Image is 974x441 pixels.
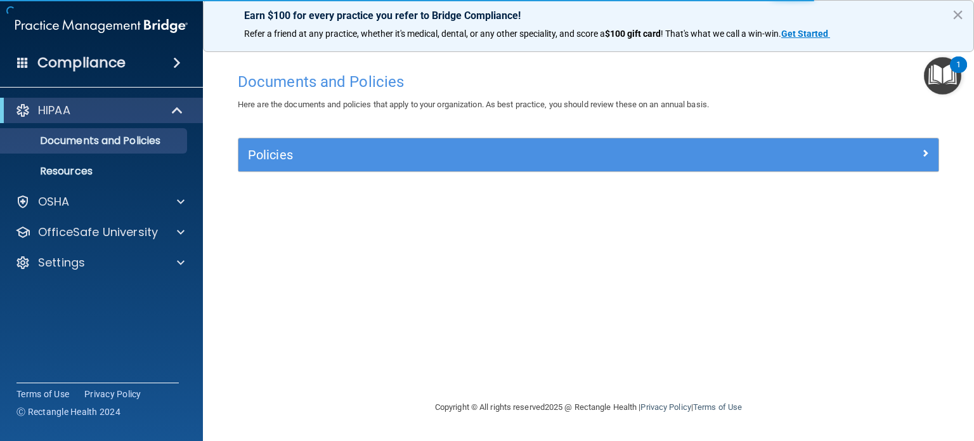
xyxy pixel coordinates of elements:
[15,255,185,270] a: Settings
[15,103,184,118] a: HIPAA
[38,103,70,118] p: HIPAA
[16,388,69,400] a: Terms of Use
[244,10,933,22] p: Earn $100 for every practice you refer to Bridge Compliance!
[16,405,120,418] span: Ⓒ Rectangle Health 2024
[38,255,85,270] p: Settings
[15,13,188,39] img: PMB logo
[952,4,964,25] button: Close
[781,29,830,39] a: Get Started
[640,402,691,412] a: Privacy Policy
[605,29,661,39] strong: $100 gift card
[693,402,742,412] a: Terms of Use
[248,145,929,165] a: Policies
[238,100,709,109] span: Here are the documents and policies that apply to your organization. As best practice, you should...
[37,54,126,72] h4: Compliance
[84,388,141,400] a: Privacy Policy
[15,225,185,240] a: OfficeSafe University
[244,29,605,39] span: Refer a friend at any practice, whether it's medical, dental, or any other speciality, and score a
[8,165,181,178] p: Resources
[15,194,185,209] a: OSHA
[781,29,828,39] strong: Get Started
[956,65,961,81] div: 1
[238,74,939,90] h4: Documents and Policies
[38,225,158,240] p: OfficeSafe University
[357,387,820,428] div: Copyright © All rights reserved 2025 @ Rectangle Health | |
[248,148,754,162] h5: Policies
[38,194,70,209] p: OSHA
[661,29,781,39] span: ! That's what we call a win-win.
[8,135,181,147] p: Documents and Policies
[924,57,961,95] button: Open Resource Center, 1 new notification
